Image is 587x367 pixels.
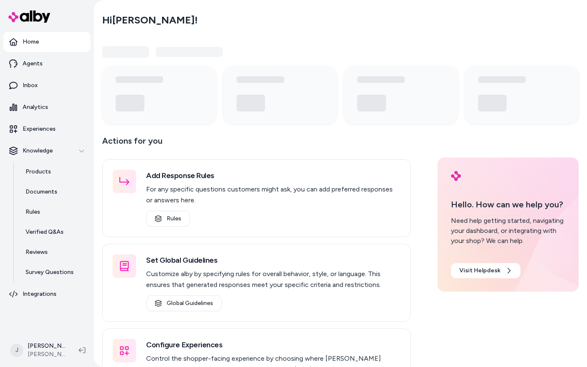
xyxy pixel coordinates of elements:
[10,344,23,357] span: J
[5,337,72,364] button: J[PERSON_NAME][PERSON_NAME]
[3,75,90,96] a: Inbox
[102,134,411,154] p: Actions for you
[3,32,90,52] a: Home
[146,170,400,181] h3: Add Response Rules
[146,211,190,227] a: Rules
[146,184,400,206] p: For any specific questions customers might ask, you can add preferred responses or answers here.
[28,350,65,359] span: [PERSON_NAME]
[17,162,90,182] a: Products
[3,119,90,139] a: Experiences
[26,228,64,236] p: Verified Q&As
[17,222,90,242] a: Verified Q&As
[17,202,90,222] a: Rules
[451,216,565,246] div: Need help getting started, navigating your dashboard, or integrating with your shop? We can help.
[23,147,53,155] p: Knowledge
[451,171,461,181] img: alby Logo
[23,103,48,111] p: Analytics
[23,59,43,68] p: Agents
[451,198,565,211] p: Hello. How can we help you?
[146,269,400,290] p: Customize alby by specifying rules for overall behavior, style, or language. This ensures that ge...
[8,10,50,23] img: alby Logo
[146,339,400,351] h3: Configure Experiences
[3,284,90,304] a: Integrations
[17,182,90,202] a: Documents
[26,268,74,277] p: Survey Questions
[23,81,38,90] p: Inbox
[23,38,39,46] p: Home
[3,97,90,117] a: Analytics
[17,242,90,262] a: Reviews
[26,188,57,196] p: Documents
[26,208,40,216] p: Rules
[102,14,198,26] h2: Hi [PERSON_NAME] !
[3,54,90,74] a: Agents
[17,262,90,282] a: Survey Questions
[146,254,400,266] h3: Set Global Guidelines
[23,125,56,133] p: Experiences
[3,141,90,161] button: Knowledge
[28,342,65,350] p: [PERSON_NAME]
[146,295,222,311] a: Global Guidelines
[26,168,51,176] p: Products
[23,290,57,298] p: Integrations
[26,248,48,256] p: Reviews
[451,263,520,278] a: Visit Helpdesk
